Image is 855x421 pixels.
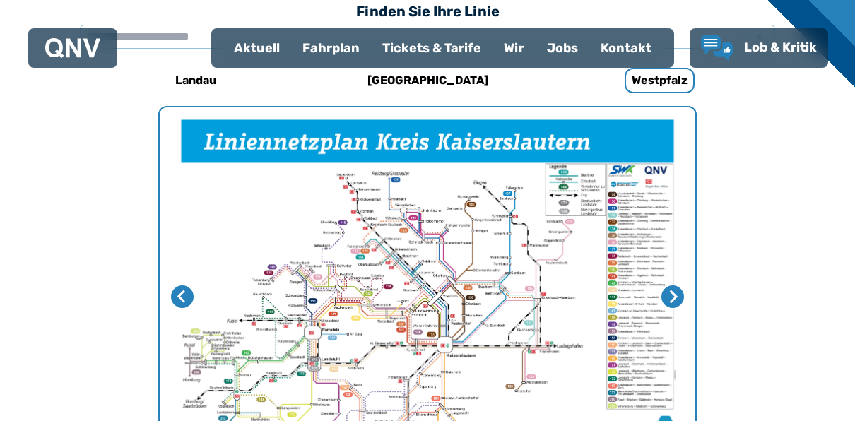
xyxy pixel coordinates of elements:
span: Lob & Kritik [744,40,817,55]
a: Wir [493,30,536,66]
button: Nächste Seite [661,285,684,308]
h6: Landau [170,69,222,92]
a: Kontakt [589,30,663,66]
button: Letzte Seite [171,285,194,308]
img: QNV Logo [45,38,100,58]
a: Landau [102,64,290,97]
a: Aktuell [223,30,291,66]
h6: [GEOGRAPHIC_DATA] [362,69,494,92]
a: Westpfalz [565,64,753,97]
a: Fahrplan [291,30,371,66]
a: [GEOGRAPHIC_DATA] [334,64,521,97]
a: Jobs [536,30,589,66]
a: Lob & Kritik [701,35,817,61]
a: Tickets & Tarife [371,30,493,66]
a: QNV Logo [45,34,100,62]
h6: Westpfalz [625,68,695,93]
